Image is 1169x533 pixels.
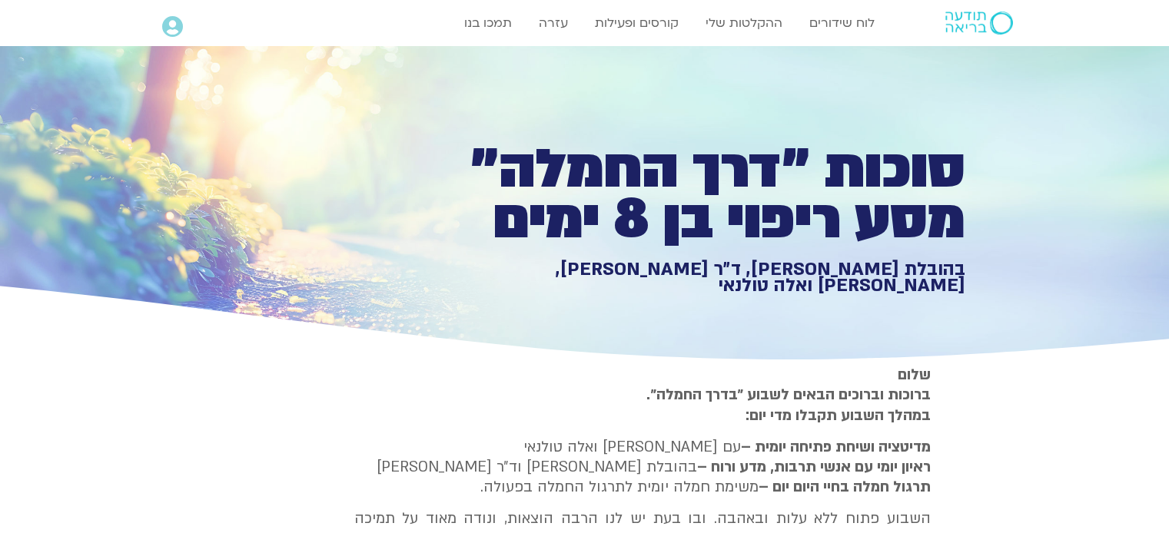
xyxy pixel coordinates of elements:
a: תמכו בנו [457,8,520,38]
a: עזרה [531,8,576,38]
h1: בהובלת [PERSON_NAME], ד״ר [PERSON_NAME], [PERSON_NAME] ואלה טולנאי [433,261,965,294]
a: ההקלטות שלי [698,8,790,38]
b: תרגול חמלה בחיי היום יום – [759,477,931,497]
strong: שלום [898,365,931,385]
a: לוח שידורים [802,8,882,38]
strong: מדיטציה ושיחת פתיחה יומית – [741,437,931,457]
p: עם [PERSON_NAME] ואלה טולנאי בהובלת [PERSON_NAME] וד״ר [PERSON_NAME] משימת חמלה יומית לתרגול החמל... [354,437,931,498]
b: ראיון יומי עם אנשי תרבות, מדע ורוח – [697,457,931,477]
a: קורסים ופעילות [587,8,686,38]
img: תודעה בריאה [945,12,1013,35]
h1: סוכות ״דרך החמלה״ מסע ריפוי בן 8 ימים [433,144,965,245]
strong: ברוכות וברוכים הבאים לשבוע ״בדרך החמלה״. במהלך השבוע תקבלו מדי יום: [646,385,931,425]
